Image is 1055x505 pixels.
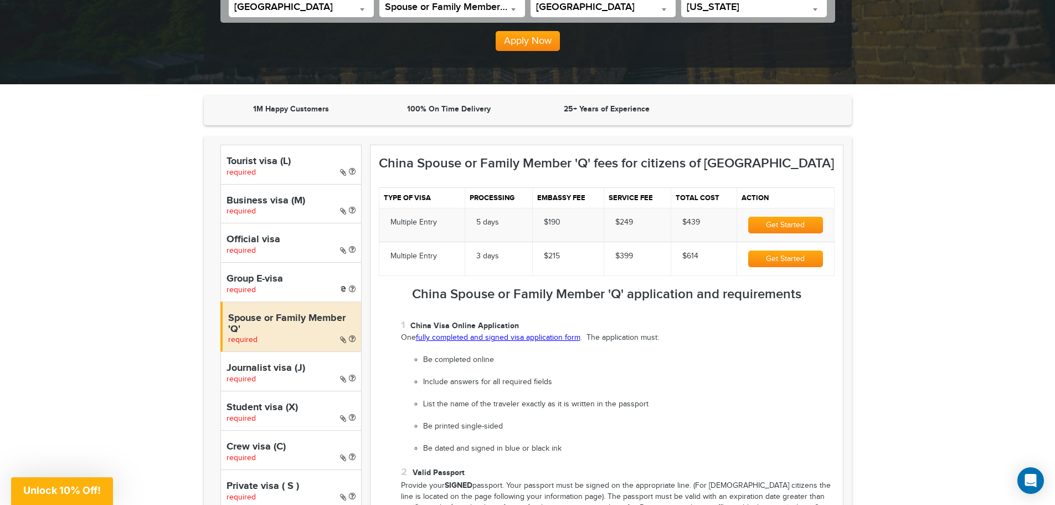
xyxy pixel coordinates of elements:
[227,481,356,492] h4: Private visa ( S )
[227,493,256,502] span: required
[234,2,369,17] span: China
[385,2,519,13] span: Spouse or Family Member 'Q'
[748,221,822,229] a: Get Started
[227,402,356,414] h4: Student visa (X)
[532,188,604,208] th: Embassy fee
[228,313,356,335] h4: Spouse or Family Member 'Q'
[687,2,821,13] span: Tennessee
[465,188,532,208] th: Processing
[615,218,633,227] span: $249
[227,234,356,246] h4: Official visa
[423,399,835,410] li: List the name of the traveler exactly as it is written in the passport
[227,207,256,216] span: required
[536,2,671,17] span: United States
[544,252,560,261] span: $215
[423,355,835,366] li: Be completed online
[476,252,499,261] span: 3 days
[544,218,560,227] span: $190
[416,333,580,342] a: fully completed and signed visa application form
[227,246,256,255] span: required
[688,104,841,117] iframe: Customer reviews powered by Trustpilot
[11,477,113,505] div: Unlock 10% Off!
[253,104,329,114] strong: 1M Happy Customers
[227,414,256,423] span: required
[682,252,698,261] span: $614
[445,481,472,490] strong: SIGNED
[407,104,491,114] strong: 100% On Time Delivery
[227,285,256,294] span: required
[23,484,101,496] span: Unlock 10% Off!
[390,218,437,227] span: Multiple Entry
[227,274,356,285] h4: Group E-visa
[413,468,465,477] strong: Valid Passport
[401,333,835,344] p: One . The application must:
[390,252,437,261] span: Multiple Entry
[227,196,356,207] h4: Business visa (M)
[227,363,356,374] h4: Journalist visa (J)
[234,2,369,13] span: China
[227,375,256,384] span: required
[615,252,633,261] span: $399
[536,2,671,13] span: United States
[496,31,560,51] button: Apply Now
[423,443,835,455] li: Be dated and signed in blue or black ink
[748,217,822,233] button: Get Started
[687,2,821,17] span: Tennessee
[227,156,356,167] h4: Tourist visa (L)
[671,188,737,208] th: Total cost
[604,188,671,208] th: Service fee
[748,251,822,267] button: Get Started
[410,321,519,330] strong: China Visa Online Application
[748,254,822,263] a: Get Started
[379,188,465,208] th: Type of visa
[476,218,499,227] span: 5 days
[737,188,834,208] th: Action
[423,421,835,432] li: Be printed single-sided
[564,104,650,114] strong: 25+ Years of Experience
[228,335,258,344] span: required
[682,218,700,227] span: $439
[379,287,835,302] h3: China Spouse or Family Member 'Q' application and requirements
[379,156,835,171] h3: China Spouse or Family Member 'Q' fees for citizens of [GEOGRAPHIC_DATA]
[385,2,519,17] span: Spouse or Family Member 'Q'
[227,453,256,462] span: required
[1017,467,1044,494] div: Open Intercom Messenger
[227,168,256,177] span: required
[423,377,835,388] li: Include answers for all required fields
[227,442,356,453] h4: Crew visa (C)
